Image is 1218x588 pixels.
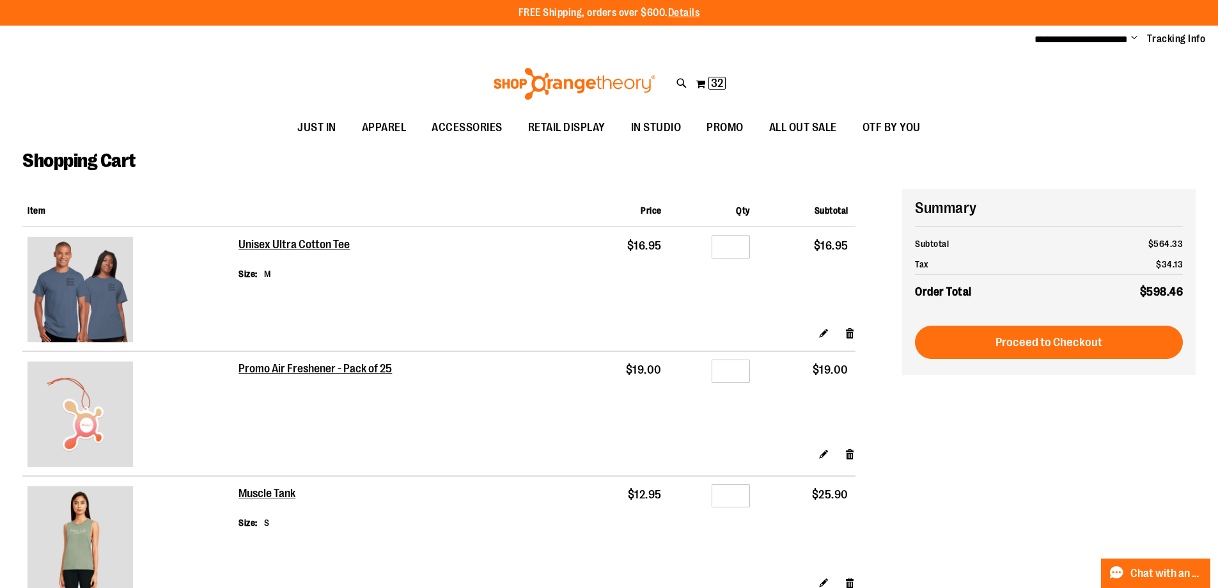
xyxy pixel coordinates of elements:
span: Qty [736,205,750,216]
span: $598.46 [1140,285,1183,298]
a: Remove item [845,326,855,340]
a: Remove item [845,447,855,460]
a: Tracking Info [1147,32,1206,46]
button: Proceed to Checkout [915,326,1183,359]
span: ALL OUT SALE [769,113,837,142]
dd: M [264,267,271,280]
dt: Size [238,516,258,529]
span: $12.95 [628,488,662,501]
span: JUST IN [297,113,336,142]
span: PROMO [707,113,744,142]
img: Shop Orangetheory [492,68,657,100]
span: Subtotal [815,205,848,216]
th: Tax [915,254,1073,275]
a: Unisex Ultra Cotton Tee [27,237,233,346]
span: OTF BY YOU [863,113,921,142]
h2: Summary [915,197,1183,219]
span: $16.95 [627,239,662,252]
strong: Order Total [915,282,972,301]
p: FREE Shipping, orders over $600. [519,6,700,20]
span: Shopping Cart [22,150,136,171]
span: $25.90 [812,488,848,501]
span: IN STUDIO [631,113,682,142]
img: Promo Air Freshener - Pack of 25 [27,362,133,467]
span: ACCESSORIES [432,113,503,142]
span: Price [641,205,662,216]
span: Item [27,205,45,216]
dt: Size [238,267,258,280]
span: APPAREL [362,113,407,142]
span: $564.33 [1148,239,1183,249]
dd: S [264,516,270,529]
span: 32 [711,77,723,90]
span: $19.00 [626,363,662,376]
img: Unisex Ultra Cotton Tee [27,237,133,342]
button: Account menu [1131,33,1137,45]
a: Unisex Ultra Cotton Tee [238,238,351,252]
span: $34.13 [1156,259,1183,269]
a: Details [668,7,700,19]
span: $16.95 [814,239,848,252]
span: $19.00 [813,363,848,376]
button: Chat with an Expert [1101,559,1211,588]
span: RETAIL DISPLAY [528,113,605,142]
a: Promo Air Freshener - Pack of 25 [238,362,393,376]
a: Promo Air Freshener - Pack of 25 [27,362,233,470]
th: Subtotal [915,234,1073,254]
span: Proceed to Checkout [995,335,1102,349]
a: Muscle Tank [238,487,296,501]
span: Chat with an Expert [1130,568,1203,580]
